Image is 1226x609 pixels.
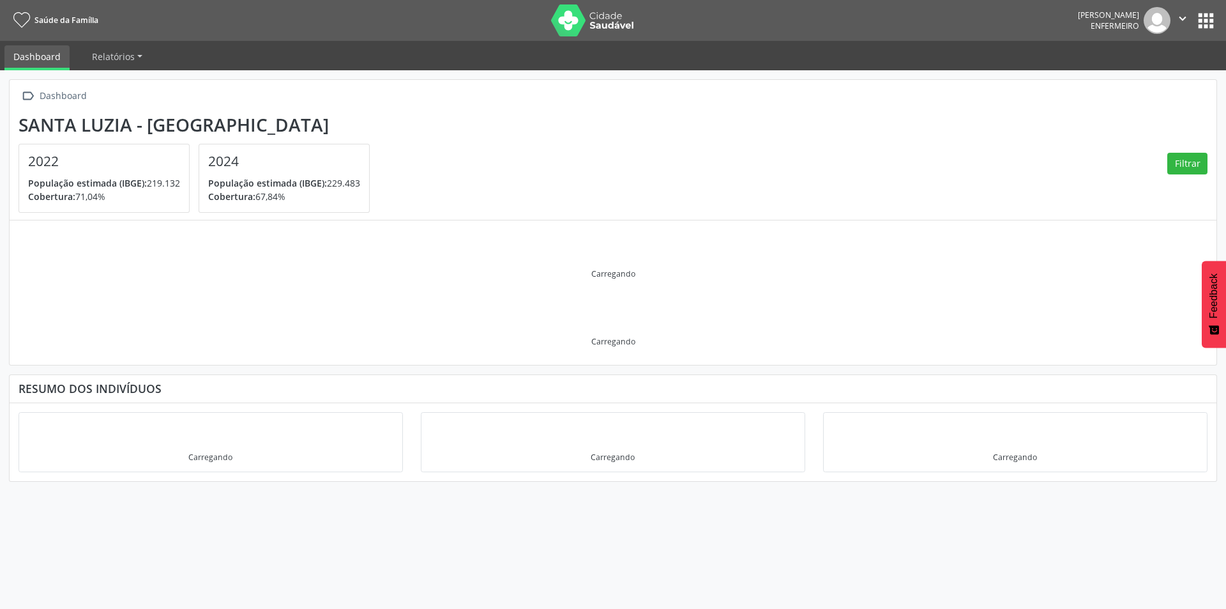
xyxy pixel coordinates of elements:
[4,45,70,70] a: Dashboard
[28,153,180,169] h4: 2022
[37,87,89,105] div: Dashboard
[83,45,151,68] a: Relatórios
[28,190,75,203] span: Cobertura:
[1167,153,1207,174] button: Filtrar
[9,10,98,31] a: Saúde da Família
[1208,274,1220,318] span: Feedback
[1202,261,1226,348] button: Feedback - Mostrar pesquisa
[1170,7,1195,34] button: 
[34,15,98,26] span: Saúde da Família
[993,452,1037,463] div: Carregando
[19,87,37,105] i: 
[208,190,360,203] p: 67,84%
[1144,7,1170,34] img: img
[208,176,360,190] p: 229.483
[28,176,180,190] p: 219.132
[208,190,255,203] span: Cobertura:
[208,153,360,169] h4: 2024
[28,190,180,203] p: 71,04%
[1091,20,1139,31] span: Enfermeiro
[92,50,135,63] span: Relatórios
[188,452,232,463] div: Carregando
[591,268,635,279] div: Carregando
[19,114,379,135] div: Santa Luzia - [GEOGRAPHIC_DATA]
[1195,10,1217,32] button: apps
[1176,12,1190,26] i: 
[591,336,635,347] div: Carregando
[591,452,635,463] div: Carregando
[19,87,89,105] a:  Dashboard
[1078,10,1139,20] div: [PERSON_NAME]
[28,177,147,189] span: População estimada (IBGE):
[19,382,1207,396] div: Resumo dos indivíduos
[208,177,327,189] span: População estimada (IBGE):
